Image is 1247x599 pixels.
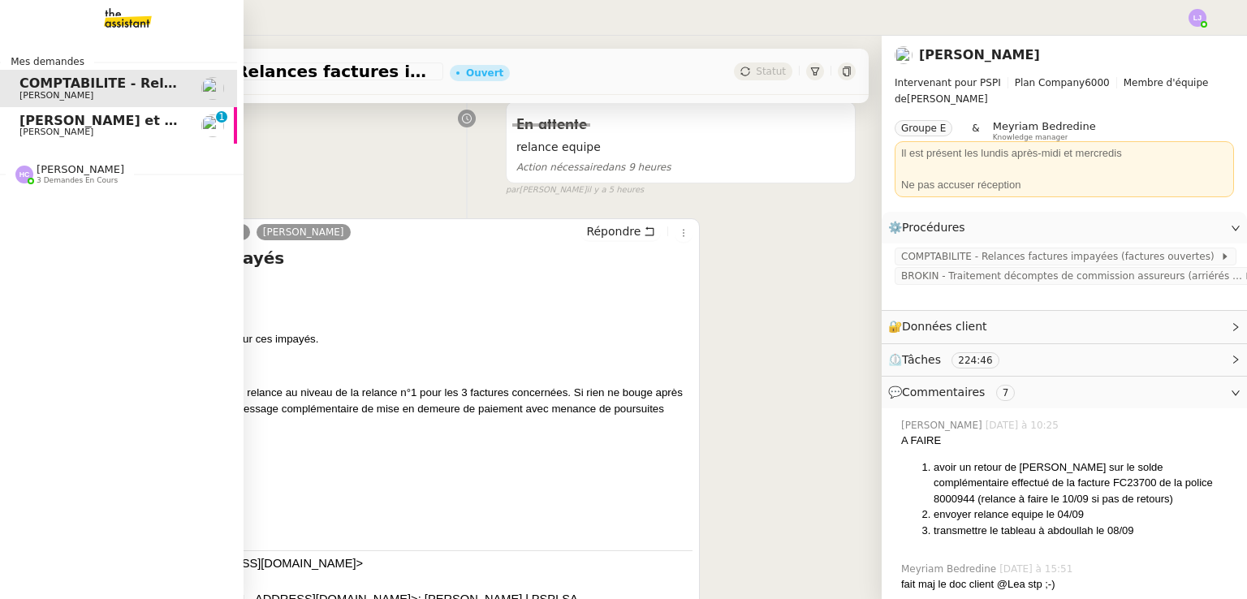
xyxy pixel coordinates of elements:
span: 🔐 [888,317,994,336]
span: COMPTABILITE - Relances factures impayées (factures ouvertes) [901,248,1220,265]
h4: RE: Relances impayés [85,247,693,269]
p: 1 [218,111,225,126]
div: Ouvert [466,68,503,78]
span: ⚙️ [888,218,973,237]
span: [DATE] à 15:51 [999,562,1076,576]
span: & [972,120,979,141]
span: par [506,183,520,197]
span: Procédures [902,221,965,234]
span: [DATE] à 10:25 [986,418,1062,433]
span: Répondre [586,223,641,239]
a: [PERSON_NAME] [257,225,351,239]
small: [PERSON_NAME] [506,183,644,197]
li: avoir un retour de [PERSON_NAME] sur le solde complémentaire effectué de la facture FC23700 de la... [934,459,1234,507]
div: A FAIRE [901,433,1234,449]
span: ⏲️ [888,353,1012,366]
span: 💬 [888,386,1021,399]
li: transmettre le tableau à abdoullah le 08/09 [934,523,1234,539]
span: Plan Company [1015,77,1085,88]
app-user-label: Knowledge manager [993,120,1096,141]
span: BROKIN - Traitement décomptes de commission assureurs (arriérés de primes ouverts) [901,268,1244,284]
img: users%2F0zQGGmvZECeMseaPawnreYAQQyS2%2Favatar%2Feddadf8a-b06f-4db9-91c4-adeed775bb0f [895,46,913,64]
span: Données client [902,320,987,333]
img: users%2F0zQGGmvZECeMseaPawnreYAQQyS2%2Favatar%2Feddadf8a-b06f-4db9-91c4-adeed775bb0f [201,77,224,100]
div: 💬Commentaires 7 [882,377,1247,408]
nz-tag: 7 [996,385,1016,401]
span: Tâches [902,353,941,366]
div: 🔐Données client [882,311,1247,343]
span: COMPTABILITE - Relances factures impayées - [DATE] [84,63,437,80]
span: [PERSON_NAME] [19,127,93,137]
span: Meyriam Bedredine [993,120,1096,132]
img: svg [15,166,33,183]
div: Il est présent les lundis après-midi et mercredis [901,145,1228,162]
nz-tag: Groupe E [895,120,952,136]
span: [PERSON_NAME] [901,418,986,433]
span: 6000 [1085,77,1110,88]
a: [PERSON_NAME] [919,47,1040,62]
button: Répondre [580,222,661,240]
div: Ne pas accuser réception [901,177,1228,193]
div: ⚙️Procédures [882,212,1247,243]
nz-badge-sup: 1 [216,111,227,123]
li: envoyer relance equipe le 04/09 [934,506,1234,523]
span: Intervenant pour PSPI [895,77,1001,88]
span: [PERSON_NAME] et relancez les impayés chez [PERSON_NAME] [19,113,480,128]
span: Merci de reprendre le process de relance au niveau de la relance n°1 pour les 3 factures concerné... [85,386,683,431]
span: 3 demandes en cours [37,176,118,185]
span: Mes demandes [1,54,94,70]
span: Statut [756,66,786,77]
span: dans 9 heures [516,162,671,173]
span: COMPTABILITE - Relances factures impayées - [DATE] [19,75,409,91]
span: [PERSON_NAME] [19,90,93,101]
img: svg [1189,9,1206,27]
nz-tag: 224:46 [951,352,999,368]
span: il y a 5 heures [587,183,645,197]
span: Meyriam Bedredine [901,562,999,576]
div: ⏲️Tâches 224:46 [882,344,1247,376]
span: En attente [516,118,587,132]
img: users%2FNmPW3RcGagVdwlUj0SIRjiM8zA23%2Favatar%2Fb3e8f68e-88d8-429d-a2bd-00fb6f2d12db [201,114,224,137]
span: Knowledge manager [993,133,1068,142]
span: Action nécessaire [516,162,602,173]
div: fait maj le doc client @Lea stp ;-) [901,576,1234,593]
span: Commentaires [902,386,985,399]
span: [PERSON_NAME] [37,163,124,175]
span: [PERSON_NAME] [895,75,1234,107]
span: relance equipe [516,138,845,157]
